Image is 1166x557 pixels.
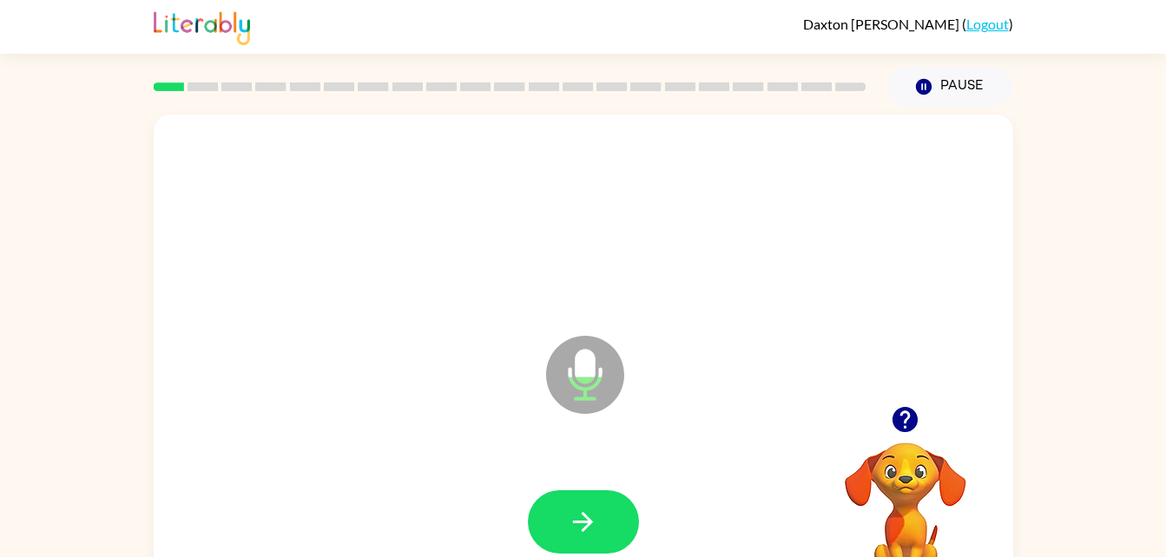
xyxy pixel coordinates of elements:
[803,16,1013,32] div: ( )
[887,67,1013,107] button: Pause
[803,16,962,32] span: Daxton [PERSON_NAME]
[966,16,1009,32] a: Logout
[154,7,250,45] img: Literably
